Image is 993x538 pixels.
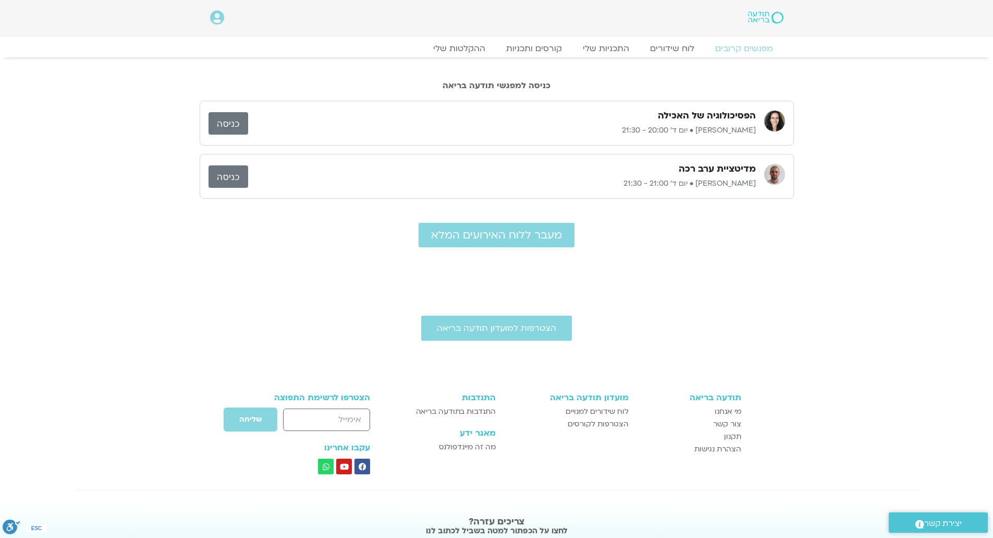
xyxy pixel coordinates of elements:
[639,418,741,431] a: צור קשר
[431,229,562,241] span: מעבר ללוח האירועים המלא
[640,43,705,54] a: לוח שידורים
[506,418,629,431] a: הצטרפות לקורסים
[225,517,768,527] h2: צריכים עזרה?
[399,393,495,402] h3: התנדבות
[252,443,371,452] h3: עקבו אחרינו
[223,407,278,432] button: שליחה
[283,409,370,431] input: אימייל
[572,43,640,54] a: התכניות שלי
[439,441,496,453] span: מה זה מיינדפולנס
[705,43,783,54] a: מפגשים קרובים
[209,112,248,135] a: כניסה
[658,110,756,122] h3: הפסיכולוגיה של האכילה
[209,165,248,188] a: כניסה
[496,43,572,54] a: קורסים ותכניות
[399,428,495,438] h3: מאגר ידע
[423,43,496,54] a: ההקלטות שלי
[399,405,495,418] a: התנדבות בתודעה בריאה
[715,405,741,418] span: מי אנחנו
[225,525,768,536] h2: לחצו על הכפתור למטה בשביל לכתוב לנו
[200,81,794,90] h2: כניסה למפגשי תודעה בריאה
[679,163,756,175] h3: מדיטציית ערב רכה
[210,43,783,54] nav: Menu
[924,517,962,531] span: יצירת קשר
[399,441,495,453] a: מה זה מיינדפולנס
[639,393,741,402] h3: תודעה בריאה
[248,124,756,137] p: [PERSON_NAME] • יום ד׳ 20:00 - 21:30
[889,512,988,533] a: יצירת קשר
[713,418,741,431] span: צור קשר
[568,418,629,431] span: הצטרפות לקורסים
[252,407,371,437] form: טופס חדש
[248,177,756,190] p: [PERSON_NAME] • יום ד׳ 21:00 - 21:30
[506,405,629,418] a: לוח שידורים למנויים
[506,393,629,402] h3: מועדון תודעה בריאה
[639,443,741,456] a: הצהרת נגישות
[419,223,574,247] a: מעבר ללוח האירועים המלא
[764,164,785,185] img: דקל קנטי
[694,443,741,456] span: הצהרת נגישות
[639,431,741,443] a: תקנון
[764,111,785,131] img: הילה אפללו
[421,316,572,341] a: הצטרפות למועדון תודעה בריאה
[416,405,496,418] span: התנדבות בתודעה בריאה
[252,393,371,402] h3: הצטרפו לרשימת התפוצה
[724,431,741,443] span: תקנון
[239,415,262,424] span: שליחה
[639,405,741,418] a: מי אנחנו
[437,324,556,333] span: הצטרפות למועדון תודעה בריאה
[566,405,629,418] span: לוח שידורים למנויים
